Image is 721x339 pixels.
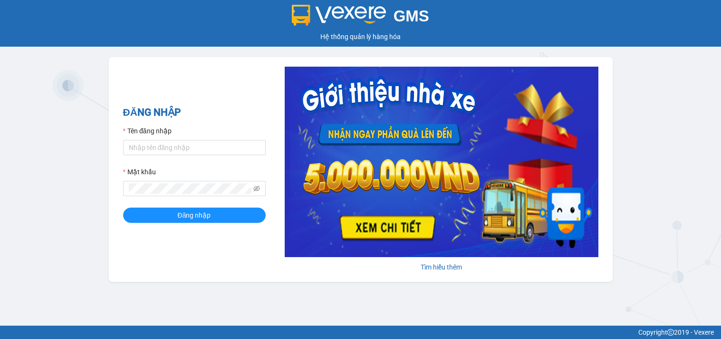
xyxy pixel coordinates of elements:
input: Tên đăng nhập [123,140,266,155]
span: eye-invisible [253,185,260,192]
h2: ĐĂNG NHẬP [123,105,266,120]
span: Đăng nhập [178,210,211,220]
img: logo 2 [292,5,386,26]
label: Mật khẩu [123,167,156,177]
span: GMS [394,7,429,25]
input: Mật khẩu [129,183,251,194]
button: Đăng nhập [123,208,266,223]
span: copyright [667,329,674,336]
a: GMS [292,14,429,22]
div: Hệ thống quản lý hàng hóa [2,31,719,42]
div: Copyright 2019 - Vexere [7,327,714,338]
div: Tìm hiểu thêm [285,262,598,272]
label: Tên đăng nhập [123,126,172,136]
img: banner-0 [285,67,598,257]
